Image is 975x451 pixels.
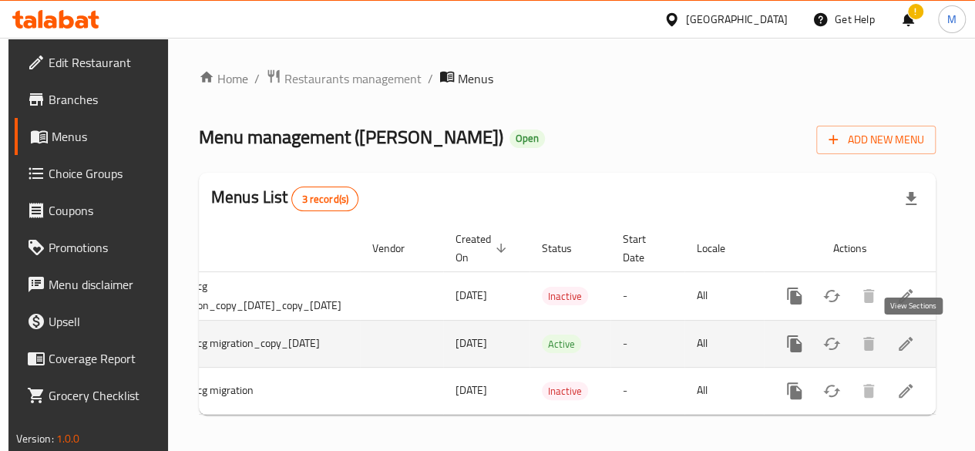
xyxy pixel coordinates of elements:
nav: breadcrumb [199,69,936,89]
a: Branches [15,81,171,118]
span: M [947,11,957,28]
div: Total records count [291,187,358,211]
span: 1.0.0 [56,429,80,449]
th: Actions [764,225,936,272]
button: Change Status [813,372,850,409]
div: Export file [893,180,930,217]
a: Coverage Report [15,340,171,377]
span: Menu management ( [PERSON_NAME] ) [199,119,503,154]
a: Home [199,69,248,88]
span: Version: [16,429,54,449]
span: Coupons [49,201,159,220]
td: All [684,320,764,367]
span: Menus [52,127,159,146]
span: Status [542,239,592,257]
a: Restaurants management [266,69,422,89]
a: Coupons [15,192,171,229]
td: hozan-cg migration_copy_[DATE] [153,320,360,367]
span: Inactive [542,382,588,400]
button: Change Status [813,278,850,315]
td: - [610,320,684,367]
span: Created On [456,230,511,267]
a: View Sections [887,372,924,409]
span: Active [542,335,581,353]
span: Open [509,132,545,145]
div: [GEOGRAPHIC_DATA] [686,11,788,28]
button: Add New Menu [816,126,936,154]
span: Menu disclaimer [49,275,159,294]
td: - [610,271,684,320]
a: Promotions [15,229,171,266]
a: Upsell [15,303,171,340]
span: [DATE] [456,333,487,353]
td: hozan-cg migration [153,367,360,414]
span: Promotions [49,238,159,257]
a: Choice Groups [15,155,171,192]
span: [DATE] [456,380,487,400]
a: Menus [15,118,171,155]
div: Open [509,130,545,148]
button: more [776,278,813,315]
span: Upsell [49,312,159,331]
button: more [776,325,813,362]
span: Edit Restaurant [49,53,159,72]
span: Add New Menu [829,130,923,150]
a: Grocery Checklist [15,377,171,414]
span: Start Date [623,230,666,267]
span: Inactive [542,288,588,305]
span: Locale [697,239,745,257]
a: Edit Restaurant [15,44,171,81]
table: enhanced table [79,225,936,415]
td: - [610,367,684,414]
span: Coverage Report [49,349,159,368]
span: [DATE] [456,285,487,305]
button: Delete menu [850,325,887,362]
li: / [428,69,433,88]
a: View Sections [887,278,924,315]
span: Choice Groups [49,164,159,183]
div: Inactive [542,287,588,305]
button: Delete menu [850,372,887,409]
td: All [684,271,764,320]
h2: Menus List [211,186,358,211]
button: more [776,372,813,409]
span: Branches [49,90,159,109]
a: Menu disclaimer [15,266,171,303]
span: Restaurants management [284,69,422,88]
button: Delete menu [850,278,887,315]
span: Grocery Checklist [49,386,159,405]
button: Change Status [813,325,850,362]
li: / [254,69,260,88]
td: All [684,367,764,414]
span: Vendor [372,239,425,257]
span: Menus [458,69,493,88]
td: hozan-cg migration_copy_[DATE]_copy_[DATE] [153,271,360,320]
span: 3 record(s) [292,192,358,207]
